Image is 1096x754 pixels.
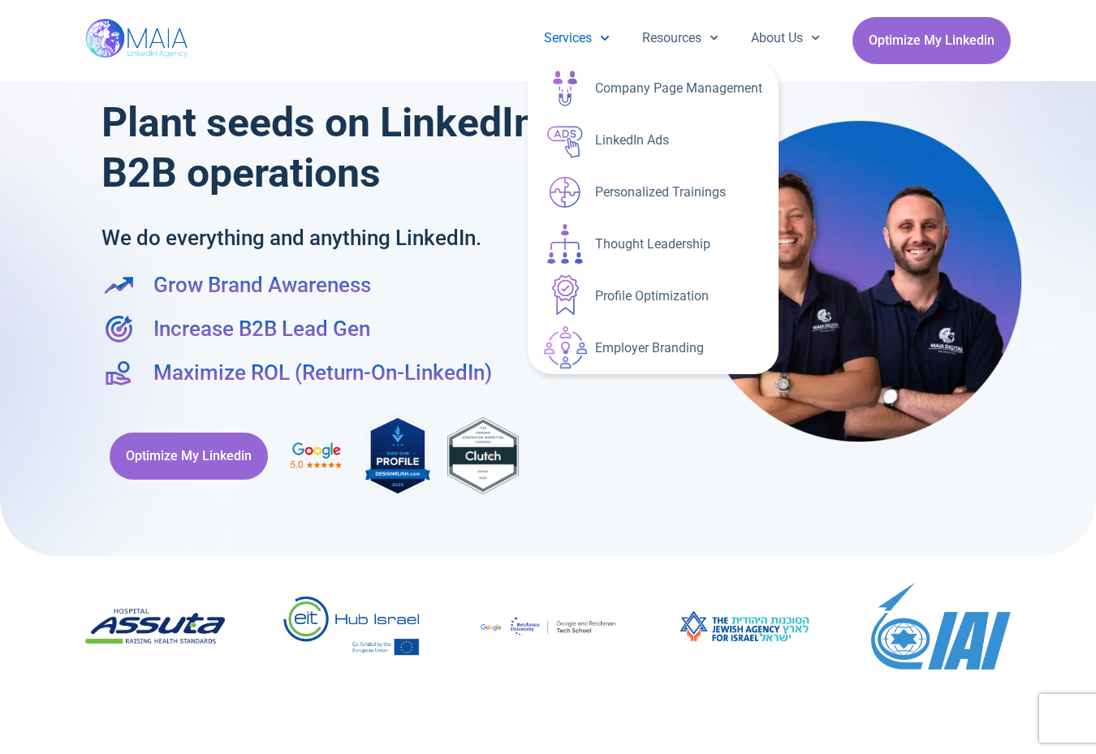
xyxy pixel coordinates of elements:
div: 5 / 19 [85,609,225,650]
a: Optimize My Linkedin [110,433,268,480]
img: Israel_Aerospace_Industries_logo.svg [871,583,1011,670]
div: Image Carousel [85,556,1011,701]
h2: We do everything and anything LinkedIn. [101,222,638,253]
span: Increase B2B Lead Gen [149,313,370,344]
a: Thought Leadership [528,218,779,270]
img: google-logo (1) [478,610,618,641]
img: Maia Digital- Shay & Eli [697,119,1022,442]
div: 9 / 19 [871,583,1011,675]
img: image003 (1) [675,601,814,651]
img: MAIA Digital's rating on DesignRush, the industry-leading B2B Marketplace connecting brands with ... [365,412,430,499]
a: LinkedIn Ads [528,114,779,166]
nav: Menu [528,17,836,59]
a: Company Page Management [528,62,779,114]
a: About Us [735,17,836,59]
img: EIT-HUB-ISRAEL-LOGO-SUMMIT-1-1024x444 (1) [282,596,421,657]
a: Services [528,17,625,59]
span: Optimize My Linkedin [869,25,995,56]
div: 8 / 19 [675,601,814,657]
h1: Plant seeds on LinkedIn, grow your B2B operations [101,97,744,198]
a: Profile Optimization [528,270,779,322]
div: 7 / 19 [478,610,618,647]
a: Employer Branding [528,322,779,374]
span: Grow Brand Awareness [149,269,371,300]
span: Maximize ROL (Return-On-LinkedIn) [149,357,492,388]
img: download (32) [85,609,225,644]
a: Optimize My Linkedin [852,17,1011,64]
div: 6 / 19 [282,596,421,662]
a: Personalized Trainings [528,166,779,218]
a: Resources [626,17,735,59]
ul: Services [528,62,779,374]
span: Optimize My Linkedin [126,441,252,472]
